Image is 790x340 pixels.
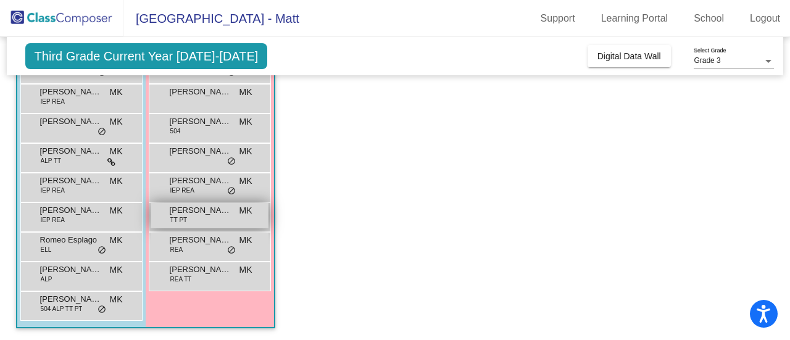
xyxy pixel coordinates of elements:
span: [PERSON_NAME] [170,204,231,217]
span: do_not_disturb_alt [98,305,106,315]
span: [PERSON_NAME] [170,175,231,187]
span: MK [110,145,123,158]
span: [PERSON_NAME] [170,115,231,128]
span: MK [239,234,252,247]
span: MK [239,204,252,217]
button: Digital Data Wall [588,45,671,67]
span: MK [110,263,123,276]
span: do_not_disturb_alt [227,157,236,167]
span: ALP TT [41,156,62,165]
span: [PERSON_NAME] [40,263,102,276]
span: IEP REA [41,97,65,106]
span: IEP REA [41,215,65,225]
span: MK [110,293,123,306]
span: MK [239,175,252,188]
span: REA [170,245,183,254]
span: REA TT [170,275,192,284]
span: [PERSON_NAME] [170,263,231,276]
span: Third Grade Current Year [DATE]-[DATE] [25,43,268,69]
span: MK [110,86,123,99]
span: MK [110,115,123,128]
span: [PERSON_NAME] [40,115,102,128]
span: MK [239,145,252,158]
a: Logout [740,9,790,28]
span: [PERSON_NAME] [170,145,231,157]
span: do_not_disturb_alt [98,127,106,137]
span: IEP REA [170,186,194,195]
span: 504 ALP TT PT [41,304,83,313]
span: Romeo Esplago [40,234,102,246]
span: IEP REA [41,186,65,195]
span: [PERSON_NAME] [170,234,231,246]
span: MK [239,86,252,99]
a: Learning Portal [591,9,678,28]
span: ALP [41,275,52,284]
span: do_not_disturb_alt [227,186,236,196]
a: School [684,9,734,28]
span: [GEOGRAPHIC_DATA] - Matt [123,9,299,28]
span: MK [110,204,123,217]
a: Support [531,9,585,28]
span: MK [239,115,252,128]
span: 504 [170,126,181,136]
span: [PERSON_NAME] [40,86,102,98]
span: TT PT [170,215,188,225]
span: do_not_disturb_alt [98,246,106,255]
span: [PERSON_NAME] [40,293,102,305]
span: do_not_disturb_alt [227,246,236,255]
span: [PERSON_NAME] [170,86,231,98]
span: ELL [41,245,52,254]
span: MK [110,175,123,188]
span: [PERSON_NAME] [40,204,102,217]
span: [PERSON_NAME] [40,145,102,157]
span: MK [110,234,123,247]
span: MK [239,263,252,276]
span: Digital Data Wall [597,51,661,61]
span: [PERSON_NAME] [40,175,102,187]
span: Grade 3 [694,56,720,65]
